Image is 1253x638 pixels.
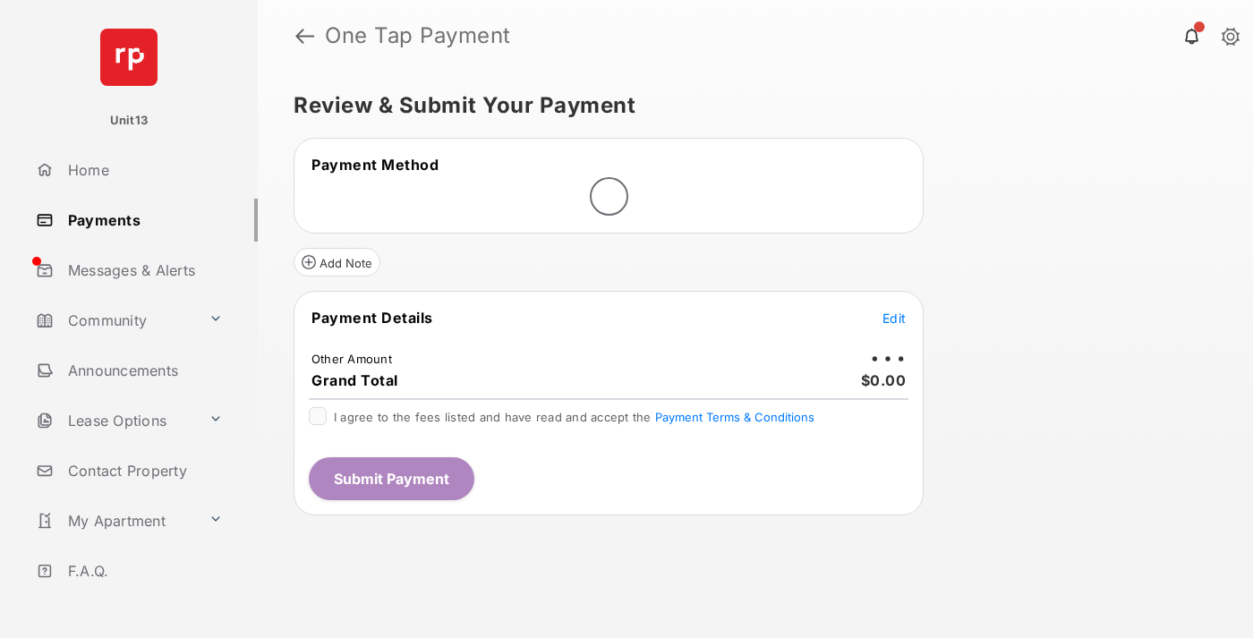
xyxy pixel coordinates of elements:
[309,457,474,500] button: Submit Payment
[334,410,814,424] span: I agree to the fees listed and have read and accept the
[100,29,158,86] img: svg+xml;base64,PHN2ZyB4bWxucz0iaHR0cDovL3d3dy53My5vcmcvMjAwMC9zdmciIHdpZHRoPSI2NCIgaGVpZ2h0PSI2NC...
[29,399,201,442] a: Lease Options
[311,309,433,327] span: Payment Details
[29,449,258,492] a: Contact Property
[110,112,149,130] p: Unit13
[311,156,439,174] span: Payment Method
[29,299,201,342] a: Community
[861,371,907,389] span: $0.00
[655,410,814,424] button: I agree to the fees listed and have read and accept the
[29,549,258,592] a: F.A.Q.
[29,499,201,542] a: My Apartment
[29,199,258,242] a: Payments
[325,25,511,47] strong: One Tap Payment
[29,349,258,392] a: Announcements
[294,248,380,276] button: Add Note
[311,351,393,367] td: Other Amount
[294,95,1203,116] h5: Review & Submit Your Payment
[882,309,906,327] button: Edit
[882,310,906,326] span: Edit
[311,371,398,389] span: Grand Total
[29,149,258,191] a: Home
[29,249,258,292] a: Messages & Alerts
